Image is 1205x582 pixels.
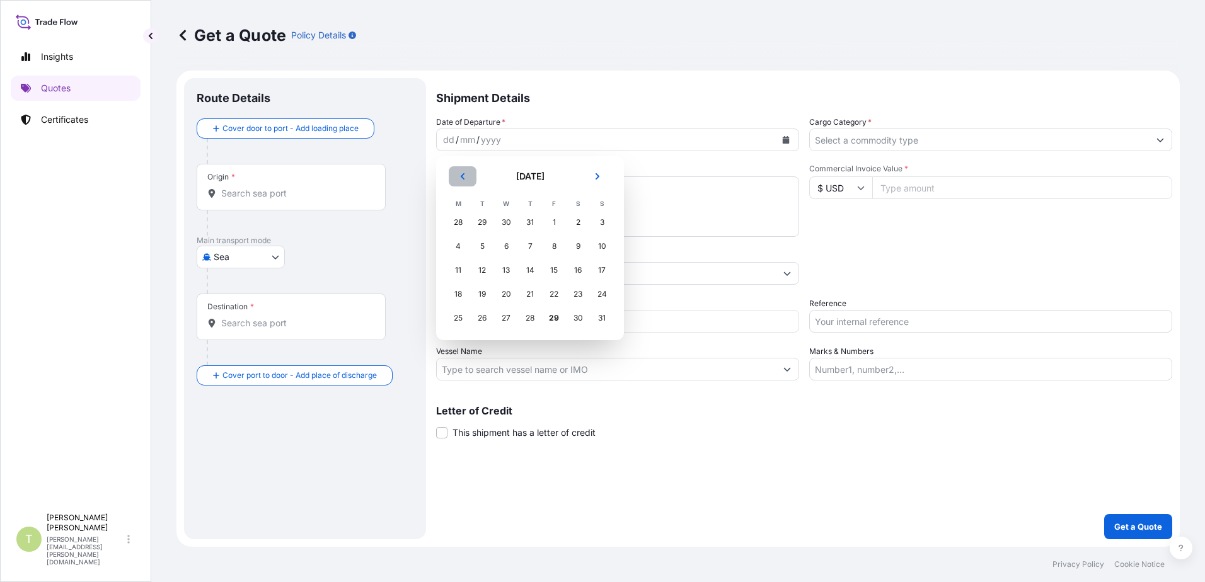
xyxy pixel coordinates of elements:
div: Monday 4 August 2025 [447,235,470,258]
div: Monday 18 August 2025 [447,283,470,305]
div: Thursday 21 August 2025 [519,283,541,305]
p: Policy Details [291,29,346,42]
th: S [566,197,590,210]
div: Wednesday 30 July 2025 [495,211,517,234]
div: Monday 11 August 2025 [447,259,470,282]
p: Shipment Details [436,78,1172,116]
div: August 2025 [446,166,614,330]
div: Tuesday 5 August 2025 [471,235,493,258]
table: August 2025 [446,197,614,330]
div: Friday 1 August 2025 [543,211,565,234]
section: Calendar [436,156,624,340]
div: Sunday 10 August 2025 [591,235,613,258]
div: Wednesday 6 August 2025 [495,235,517,258]
div: Friday 22 August 2025 [543,283,565,305]
div: Tuesday 19 August 2025 [471,283,493,305]
div: Thursday 28 August 2025 [519,307,541,329]
div: Tuesday 29 July 2025 [471,211,493,234]
div: Today, Friday 29 August 2025 [543,307,565,329]
th: T [470,197,494,210]
p: Get a Quote [176,25,286,45]
div: Thursday 14 August 2025 [519,259,541,282]
h2: [DATE] [484,170,576,183]
div: Thursday 7 August 2025 [519,235,541,258]
div: Tuesday 12 August 2025 [471,259,493,282]
button: Next [584,166,611,186]
div: Saturday 30 August 2025 [567,307,589,329]
th: W [494,197,518,210]
div: Sunday 31 August 2025 [591,307,613,329]
div: Wednesday 20 August 2025 [495,283,517,305]
div: Saturday 2 August 2025 [567,211,589,234]
div: Saturday 16 August 2025 [567,259,589,282]
div: Monday 28 July 2025 [447,211,470,234]
div: Monday 25 August 2025 [447,307,470,329]
div: Sunday 24 August 2025 [591,283,613,305]
div: Sunday 17 August 2025 [591,259,613,282]
div: Wednesday 13 August 2025 [495,259,517,282]
th: F [542,197,566,210]
div: Saturday 9 August 2025 [567,235,589,258]
th: T [518,197,542,210]
th: S [590,197,614,210]
div: Tuesday 26 August 2025 [471,307,493,329]
button: Previous [449,166,476,186]
div: Sunday 3 August 2025 [591,211,613,234]
div: Saturday 23 August 2025 [567,283,589,305]
div: Thursday 31 July 2025 [519,211,541,234]
div: Wednesday 27 August 2025 [495,307,517,329]
div: Friday 8 August 2025 [543,235,565,258]
th: M [446,197,470,210]
div: Friday 15 August 2025 [543,259,565,282]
